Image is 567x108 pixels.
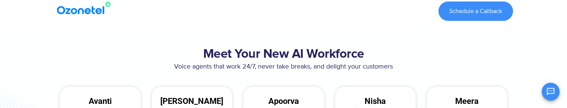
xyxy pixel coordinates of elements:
[438,1,513,21] a: Schedule a Callback
[54,62,513,72] p: Voice agents that work 24/7, never take breaks, and delight your customers
[54,47,513,62] h2: Meet Your New AI Workforce
[335,98,416,105] div: Nisha
[60,98,141,105] div: Avanti
[542,83,560,101] button: Open chat
[449,8,502,14] span: Schedule a Callback
[243,98,324,105] div: Apoorva
[152,98,232,105] div: [PERSON_NAME]
[427,98,507,105] div: Meera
